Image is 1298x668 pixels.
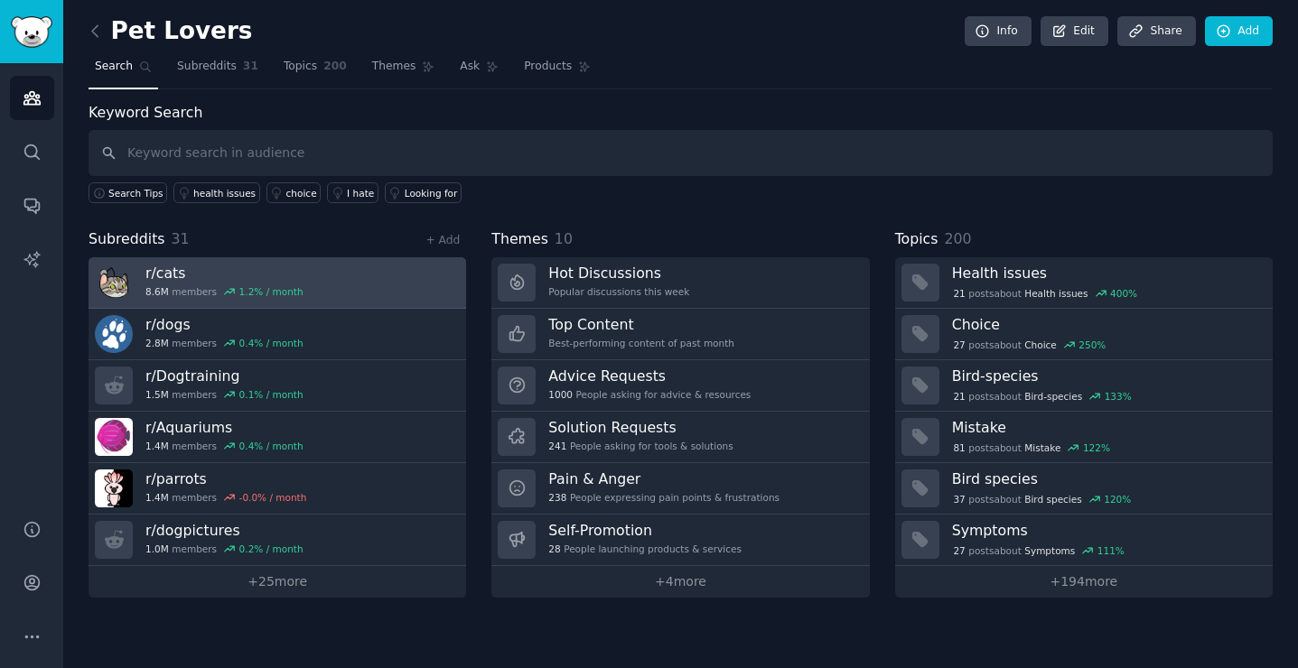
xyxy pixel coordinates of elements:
a: Symptoms27postsaboutSymptoms111% [895,515,1273,566]
a: Pain & Anger238People expressing pain points & frustrations [491,463,869,515]
h3: Choice [952,315,1260,334]
div: 250 % [1079,339,1106,351]
span: Bird species [1024,493,1081,506]
h3: Health issues [952,264,1260,283]
h3: Bird species [952,469,1260,488]
span: 21 [953,287,965,300]
a: Edit [1041,16,1108,47]
span: 31 [243,59,258,75]
div: post s about [952,285,1139,302]
div: Popular discussions this week [548,285,689,298]
span: 81 [953,441,965,454]
a: Advice Requests1000People asking for advice & resources [491,360,869,412]
div: post s about [952,491,1133,507]
h3: r/ dogpictures [145,521,303,540]
span: Subreddits [177,59,237,75]
h3: Bird-species [952,366,1260,385]
div: People asking for tools & solutions [548,440,733,452]
a: Themes [366,52,442,89]
a: Choice27postsaboutChoice250% [895,309,1273,360]
div: post s about [952,543,1126,559]
span: Themes [491,228,548,251]
span: Search Tips [108,187,163,199]
div: members [145,337,303,349]
a: +4more [491,566,869,598]
h3: Pain & Anger [548,469,780,488]
span: Themes [372,59,416,75]
div: 0.2 % / month [239,543,303,555]
a: r/cats8.6Mmembers1.2% / month [89,257,466,309]
div: Looking for [405,187,458,199]
div: Best-performing content of past month [548,337,734,349]
span: 1.0M [145,543,169,555]
a: Share [1117,16,1195,47]
span: 1.4M [145,491,169,504]
span: Subreddits [89,228,165,251]
span: 10 [555,230,573,247]
a: r/parrots1.4Mmembers-0.0% / month [89,463,466,515]
span: Bird-species [1024,390,1082,403]
span: 27 [953,544,965,557]
h3: Symptoms [952,521,1260,540]
div: People asking for advice & resources [548,388,751,401]
div: post s about [952,388,1134,404]
button: Search Tips [89,182,167,203]
span: Symptoms [1024,544,1075,557]
a: Bird-species21postsaboutBird-species133% [895,360,1273,412]
span: 1000 [548,388,573,401]
a: Search [89,52,158,89]
span: Mistake [1024,441,1060,454]
h3: r/ parrots [145,469,306,488]
img: dogs [95,315,133,353]
div: 0.4 % / month [239,337,303,349]
div: members [145,388,303,401]
div: health issues [193,187,256,199]
span: 200 [944,230,971,247]
div: 111 % [1097,544,1125,557]
span: Ask [460,59,480,75]
span: 241 [548,440,566,452]
label: Keyword Search [89,104,202,121]
div: members [145,543,303,555]
a: Products [518,52,597,89]
span: 28 [548,543,560,555]
div: post s about [952,337,1107,353]
div: 133 % [1105,390,1132,403]
a: r/dogpictures1.0Mmembers0.2% / month [89,515,466,566]
a: r/dogs2.8Mmembers0.4% / month [89,309,466,360]
div: 0.4 % / month [239,440,303,452]
input: Keyword search in audience [89,130,1273,176]
div: 1.2 % / month [239,285,303,298]
span: 31 [172,230,190,247]
a: r/Dogtraining1.5Mmembers0.1% / month [89,360,466,412]
span: 27 [953,339,965,351]
a: +194more [895,566,1273,598]
span: Products [524,59,572,75]
span: 37 [953,493,965,506]
h3: r/ dogs [145,315,303,334]
a: Add [1205,16,1273,47]
div: members [145,285,303,298]
h3: r/ Dogtraining [145,366,303,385]
a: Hot DiscussionsPopular discussions this week [491,257,869,309]
div: post s about [952,440,1112,456]
span: Topics [895,228,938,251]
a: Self-Promotion28People launching products & services [491,515,869,566]
a: Health issues21postsaboutHealth issues400% [895,257,1273,309]
h3: Top Content [548,315,734,334]
a: Top ContentBest-performing content of past month [491,309,869,360]
a: + Add [425,234,460,246]
h3: Hot Discussions [548,264,689,283]
span: 238 [548,491,566,504]
div: members [145,440,303,452]
img: GummySearch logo [11,16,52,48]
a: +25more [89,566,466,598]
a: r/Aquariums1.4Mmembers0.4% / month [89,412,466,463]
div: I hate [347,187,374,199]
span: Topics [284,59,317,75]
a: Ask [453,52,505,89]
div: People expressing pain points & frustrations [548,491,780,504]
a: Looking for [385,182,462,203]
div: 122 % [1083,441,1110,454]
div: -0.0 % / month [239,491,307,504]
